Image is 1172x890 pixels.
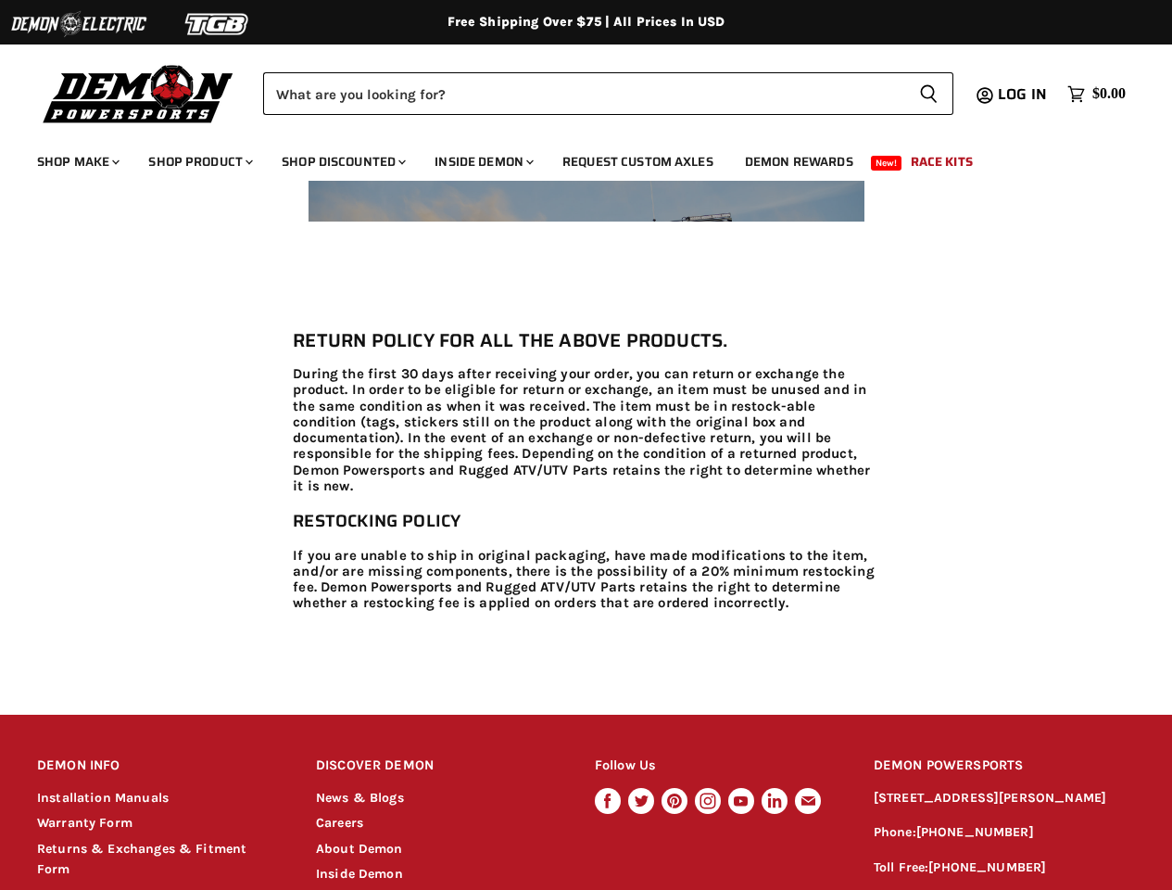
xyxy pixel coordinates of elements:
span: New! [871,156,902,171]
a: Demon Rewards [731,143,867,181]
h2: RETURN POLICY FOR ALL THE ABOVE PRODUCTS. [293,330,879,351]
a: Careers [316,815,363,831]
a: About Demon [316,841,403,857]
a: Inside Demon [316,866,403,882]
h1: Returns & Exchanges Request Form [346,218,827,278]
p: [STREET_ADDRESS][PERSON_NAME] [874,788,1135,809]
a: Warranty Form [37,815,132,831]
a: News & Blogs [316,790,404,806]
a: Request Custom Axles [548,143,727,181]
ul: Main menu [23,135,1121,181]
img: TGB Logo 2 [148,6,287,42]
a: Log in [989,86,1058,103]
h3: Restocking Policy [293,511,879,530]
p: Toll Free: [874,858,1135,879]
button: Search [904,72,953,115]
a: $0.00 [1058,81,1135,108]
h2: Follow Us [595,744,838,788]
a: Inside Demon [421,143,545,181]
a: [PHONE_NUMBER] [916,824,1034,840]
p: During the first 30 days after receiving your order, you can return or exchange the product. In o... [293,366,879,494]
p: Phone: [874,822,1135,844]
p: If you are unable to ship in original packaging, have made modifications to the item, and/or are ... [293,548,879,612]
h2: DEMON INFO [37,744,281,788]
a: Shop Make [23,143,131,181]
img: Demon Powersports [37,60,240,126]
h2: DISCOVER DEMON [316,744,560,788]
a: Shop Product [134,143,264,181]
input: Search [263,72,904,115]
span: Log in [998,83,1047,106]
a: Race Kits [897,143,987,181]
form: Product [263,72,953,115]
img: Demon Electric Logo 2 [9,6,148,42]
a: Installation Manuals [37,790,169,806]
a: Shop Discounted [268,143,417,181]
h2: DEMON POWERSPORTS [874,744,1135,788]
a: [PHONE_NUMBER] [928,859,1046,875]
span: $0.00 [1092,85,1126,103]
a: Returns & Exchanges & Fitment Form [37,841,246,878]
